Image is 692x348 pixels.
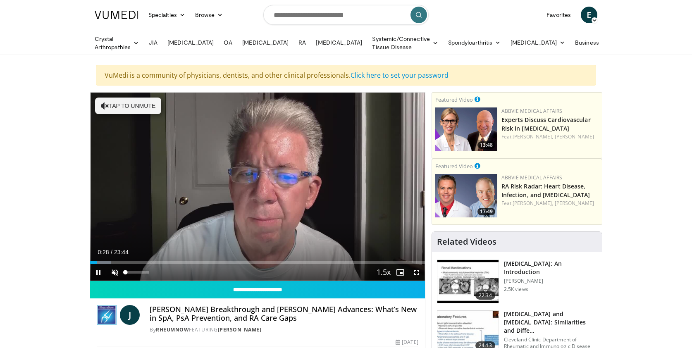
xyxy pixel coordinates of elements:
h4: Related Videos [437,237,496,247]
h4: [PERSON_NAME] Breakthrough and [PERSON_NAME] Advances: What’s New in SpA, PsA Prevention, and RA ... [150,305,418,323]
a: RA [294,34,311,51]
a: [PERSON_NAME], [513,200,553,207]
a: [PERSON_NAME], [513,133,553,140]
a: AbbVie Medical Affairs [501,107,563,114]
div: Feat. [501,133,599,141]
a: Crystal Arthropathies [90,35,144,51]
img: bac68d7e-7eb1-429f-a5de-1d3cdceb804d.png.150x105_q85_crop-smart_upscale.png [435,107,497,151]
a: [MEDICAL_DATA] [506,34,570,51]
span: 23:44 [114,249,129,255]
a: Specialties [143,7,190,23]
button: Pause [90,264,107,281]
p: 2.5K views [504,286,528,293]
div: VuMedi is a community of physicians, dentists, and other clinical professionals. [96,65,596,86]
a: Browse [190,7,228,23]
small: Featured Video [435,96,473,103]
a: Spondyloarthritis [443,34,506,51]
a: 17:49 [435,174,497,217]
button: Fullscreen [408,264,425,281]
a: Experts Discuss Cardiovascular Risk in [MEDICAL_DATA] [501,116,591,132]
a: JIA [144,34,162,51]
a: Favorites [542,7,576,23]
h3: [MEDICAL_DATA] and [MEDICAL_DATA]: Similarities and Diffe… [504,310,597,335]
a: 13:48 [435,107,497,151]
a: Business [570,34,612,51]
div: Volume Level [125,271,149,274]
small: Featured Video [435,162,473,170]
button: Tap to unmute [95,98,161,114]
div: By FEATURING [150,326,418,334]
a: 22:34 [MEDICAL_DATA]: An Introduction [PERSON_NAME] 2.5K views [437,260,597,303]
button: Enable picture-in-picture mode [392,264,408,281]
span: 22:34 [475,291,495,300]
a: RheumNow [156,326,189,333]
a: [MEDICAL_DATA] [237,34,294,51]
input: Search topics, interventions [263,5,429,25]
span: 0:28 [98,249,109,255]
img: RheumNow [97,305,117,325]
a: OA [219,34,237,51]
a: Systemic/Connective Tissue Disease [367,35,443,51]
div: Feat. [501,200,599,207]
a: [PERSON_NAME] [218,326,262,333]
div: Progress Bar [90,261,425,264]
img: VuMedi Logo [95,11,138,19]
a: J [120,305,140,325]
img: 47980f05-c0f7-4192-9362-4cb0fcd554e5.150x105_q85_crop-smart_upscale.jpg [437,260,499,303]
span: / [111,249,112,255]
a: E [581,7,597,23]
a: RA Risk Radar: Heart Disease, Infection, and [MEDICAL_DATA] [501,182,590,199]
button: Unmute [107,264,123,281]
h3: [MEDICAL_DATA]: An Introduction [504,260,597,276]
video-js: Video Player [90,93,425,281]
a: [PERSON_NAME] [555,133,594,140]
a: [MEDICAL_DATA] [311,34,367,51]
a: [MEDICAL_DATA] [162,34,219,51]
span: 13:48 [477,141,495,149]
a: Click here to set your password [351,71,449,80]
div: [DATE] [396,338,418,346]
p: [PERSON_NAME] [504,278,597,284]
img: 52ade5ce-f38d-48c3-9990-f38919e14253.png.150x105_q85_crop-smart_upscale.png [435,174,497,217]
button: Playback Rate [375,264,392,281]
span: 17:49 [477,208,495,215]
a: [PERSON_NAME] [555,200,594,207]
a: AbbVie Medical Affairs [501,174,563,181]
